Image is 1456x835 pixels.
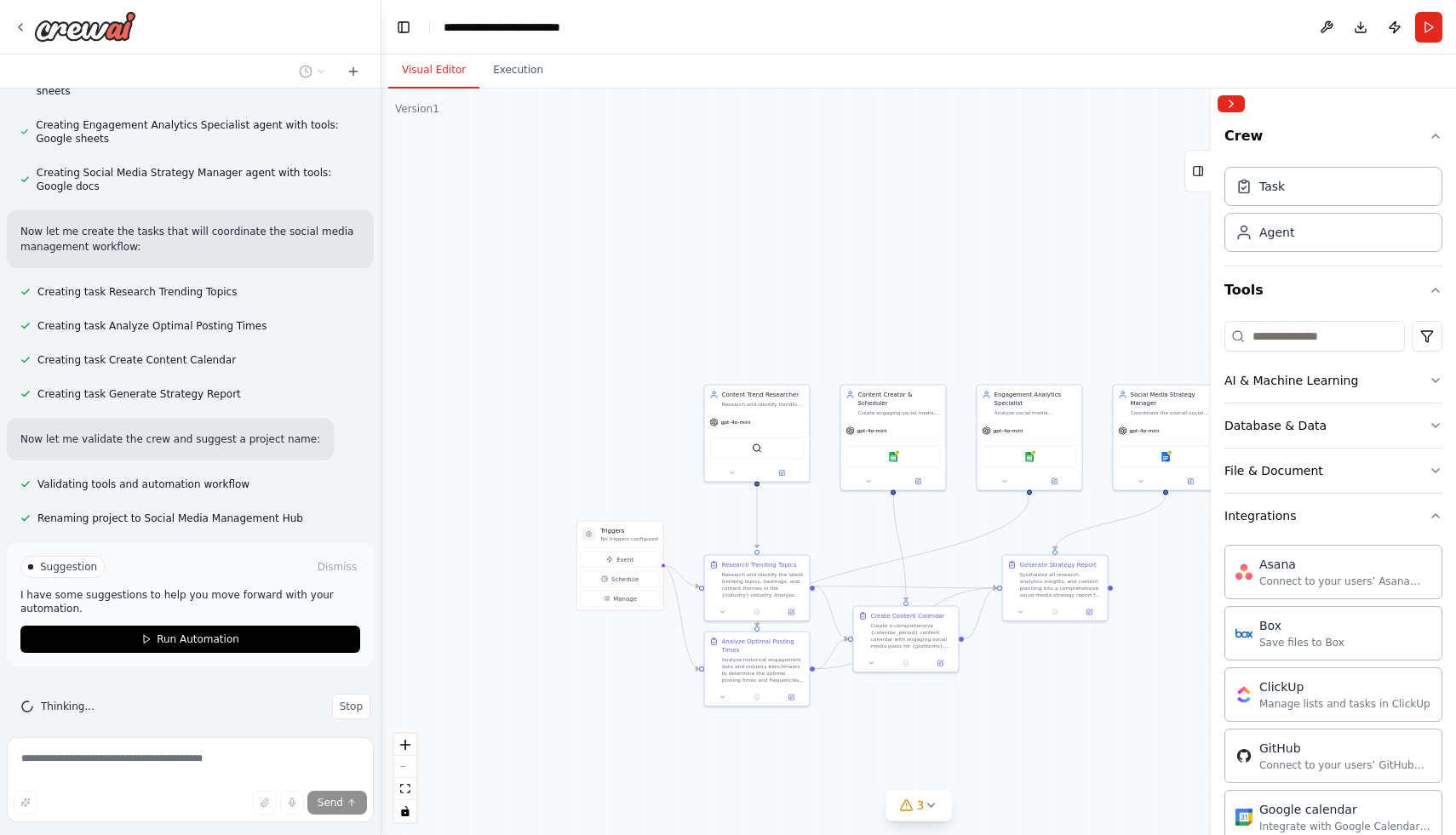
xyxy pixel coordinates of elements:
[1224,507,1296,524] div: Integrations
[1235,809,1253,826] img: Google calendar
[1224,462,1323,479] div: File & Document
[253,791,277,815] button: Upload files
[1259,758,1431,772] div: Connect to your users’ GitHub accounts
[581,591,660,607] button: Manage
[777,607,805,617] button: Open in side panel
[388,53,479,89] button: Visual Editor
[1235,747,1253,764] img: Github
[1224,449,1442,493] button: File & Document
[340,61,367,82] button: Start a new chat
[722,561,797,569] div: Research Trending Topics
[1224,160,1442,266] div: Crew
[20,626,360,653] button: Run Automation
[36,118,360,146] span: Creating Engagement Analytics Specialist agent with tools: Google sheets
[871,622,954,649] div: Create a comprehensive {calendar_period} content calendar with engaging social media posts for {p...
[611,575,639,583] span: Schedule
[1131,409,1213,416] div: Coordinate the overall social media strategy, synthesize insights from trend research and analyti...
[704,385,811,483] div: Content Trend ResearcherResearch and identify trending topics, hashtags, and content ideas in the...
[1131,391,1213,408] div: Social Media Strategy Manager
[815,582,997,592] g: Edge from 6b13af09-301e-4759-85b8-4e99d6af0207 to f2d85849-2c4b-4587-9ca5-8df85dbeeaa9
[314,558,360,575] button: Dismiss
[722,571,805,598] div: Research and identify the latest trending topics, hashtags, and content themes in the {industry} ...
[752,443,762,454] img: SerperDevTool
[995,409,1077,416] div: Analyze social media performance data, identify optimal posting times based on historical engagem...
[394,734,416,756] button: zoom in
[20,224,360,255] p: Now let me create the tasks that will coordinate the social media management workflow:
[34,11,136,42] img: Logo
[340,700,363,713] span: Stop
[37,512,303,525] span: Renaming project to Social Media Management Hub
[871,612,945,621] div: Create Content Calendar
[886,790,952,821] button: 3
[1235,563,1253,580] img: Asana
[1002,555,1109,622] div: Generate Strategy ReportSynthesize all research, analytics insights, and content planning into a ...
[37,285,237,299] span: Creating task Research Trending Topics
[815,582,848,643] g: Edge from 6b13af09-301e-4759-85b8-4e99d6af0207 to 46b5b923-78fd-4866-9d37-ddadf90fa5a8
[840,385,947,491] div: Content Creator & SchedulerCreate engaging social media content including posts, captions, and vi...
[1224,403,1442,448] button: Database & Data
[157,632,239,646] span: Run Automation
[1259,178,1285,195] div: Task
[888,452,898,462] img: Google sheets
[20,432,320,447] p: Now let me validate the crew and suggest a project name:
[704,632,811,707] div: Analyze Optimal Posting TimesAnalyze historical engagement data and industry benchmarks to determ...
[1024,452,1035,462] img: Google sheets
[853,606,960,673] div: Create Content CalendarCreate a comprehensive {calendar_period} content calendar with engaging so...
[1259,740,1431,757] div: GitHub
[332,694,370,719] button: Stop
[41,700,95,713] span: Thinking...
[40,560,97,574] span: Suggestion
[1235,686,1253,703] img: Clickup
[722,638,805,655] div: Analyze Optimal Posting Times
[739,692,775,702] button: No output available
[395,102,439,116] div: Version 1
[394,778,416,800] button: fit view
[1259,636,1344,649] div: Save files to Box
[964,584,997,643] g: Edge from 46b5b923-78fd-4866-9d37-ddadf90fa5a8 to f2d85849-2c4b-4587-9ca5-8df85dbeeaa9
[815,584,997,673] g: Edge from 9ed07b6e-bde7-465a-9863-7468c88f4ff2 to f2d85849-2c4b-4587-9ca5-8df85dbeeaa9
[1224,494,1442,538] button: Integrations
[1224,417,1327,434] div: Database & Data
[894,477,943,487] button: Open in side panel
[1051,495,1170,551] g: Edge from aaa4c38e-768e-46fa-9319-6d21e489f94c to f2d85849-2c4b-4587-9ca5-8df85dbeeaa9
[994,427,1023,434] span: gpt-4o-mini
[662,562,699,673] g: Edge from triggers to 9ed07b6e-bde7-465a-9863-7468c88f4ff2
[307,791,367,815] button: Send
[858,391,941,408] div: Content Creator & Scheduler
[1075,607,1103,617] button: Open in side panel
[1224,358,1442,403] button: AI & Machine Learning
[888,658,924,668] button: No output available
[1161,452,1171,462] img: Google docs
[1259,801,1431,818] div: Google calendar
[1259,224,1294,241] div: Agent
[394,800,416,822] button: toggle interactivity
[753,487,761,549] g: Edge from 3a276d8d-d209-4a51-bbe1-b0632f8b2312 to 6b13af09-301e-4759-85b8-4e99d6af0207
[662,562,699,591] g: Edge from triggers to 6b13af09-301e-4759-85b8-4e99d6af0207
[392,15,416,39] button: Hide left sidebar
[739,607,775,617] button: No output available
[1259,556,1431,573] div: Asana
[1259,617,1344,634] div: Box
[1235,625,1253,642] img: Box
[753,495,1034,627] g: Edge from 44ce2fa9-c340-484e-b8a4-67e76f8a085e to 9ed07b6e-bde7-465a-9863-7468c88f4ff2
[722,391,805,399] div: Content Trend Researcher
[917,797,925,814] span: 3
[37,166,360,193] span: Creating Social Media Strategy Manager agent with tools: Google docs
[1224,266,1442,314] button: Tools
[889,487,910,602] g: Edge from 3db3771c-89e7-4bea-94d4-c2f0ff28e67f to 46b5b923-78fd-4866-9d37-ddadf90fa5a8
[926,658,954,668] button: Open in side panel
[858,409,941,416] div: Create engaging social media content including posts, captions, and visuals for multiple platform...
[37,319,267,333] span: Creating task Analyze Optimal Posting Times
[1259,575,1431,588] div: Connect to your users’ Asana accounts
[318,796,343,809] span: Send
[815,635,848,673] g: Edge from 9ed07b6e-bde7-465a-9863-7468c88f4ff2 to 46b5b923-78fd-4866-9d37-ddadf90fa5a8
[280,791,304,815] button: Click to speak your automation idea
[722,656,805,683] div: Analyze historical engagement data and industry benchmarks to determine the optimal posting times...
[292,61,333,82] button: Switch to previous chat
[722,401,805,408] div: Research and identify trending topics, hashtags, and content ideas in the {industry} industry tha...
[1259,697,1430,711] div: Manage lists and tasks in ClickUp
[1037,607,1073,617] button: No output available
[1130,427,1160,434] span: gpt-4o-mini
[444,19,617,36] nav: breadcrumb
[37,478,249,491] span: Validating tools and automation workflow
